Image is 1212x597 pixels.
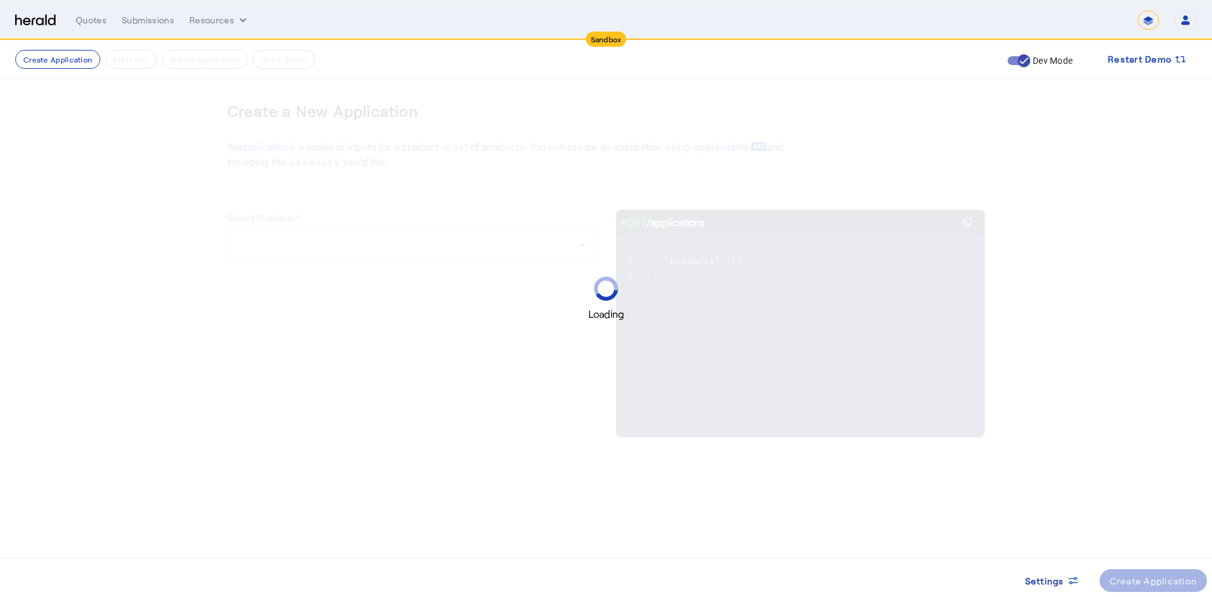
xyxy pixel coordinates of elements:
button: Create Application [15,50,100,69]
button: Resources dropdown menu [189,14,249,27]
div: Sandbox [586,32,627,47]
button: Fill it Out [105,50,156,69]
button: Submit Application [162,50,247,69]
div: Submissions [122,14,174,27]
button: Get A Quote [252,50,315,69]
div: Quotes [76,14,107,27]
button: Restart Demo [1098,48,1197,71]
label: Dev Mode [1030,54,1072,67]
span: Settings [1025,574,1064,588]
button: Settings [1015,569,1090,592]
span: Restart Demo [1108,52,1172,67]
img: Herald Logo [15,15,56,27]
